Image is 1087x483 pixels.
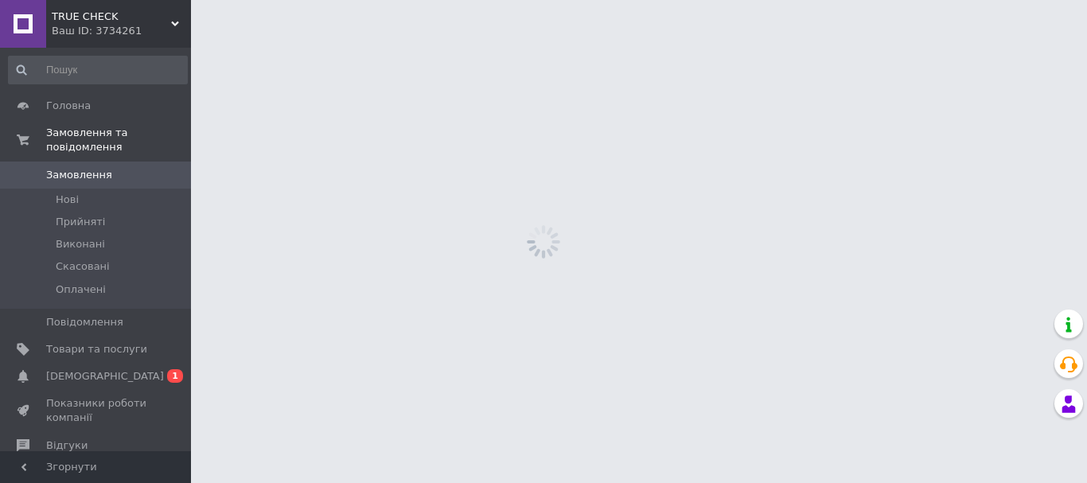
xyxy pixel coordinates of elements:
span: Виконані [56,237,105,251]
span: Головна [46,99,91,113]
div: Ваш ID: 3734261 [52,24,191,38]
span: Скасовані [56,259,110,274]
span: Показники роботи компанії [46,396,147,425]
span: 1 [167,369,183,383]
span: Оплачені [56,282,106,297]
span: Прийняті [56,215,105,229]
span: [DEMOGRAPHIC_DATA] [46,369,164,384]
span: Відгуки [46,438,88,453]
span: Нові [56,193,79,207]
span: TRUE CHECK [52,10,171,24]
span: Товари та послуги [46,342,147,356]
input: Пошук [8,56,188,84]
span: Замовлення та повідомлення [46,126,191,154]
span: Повідомлення [46,315,123,329]
span: Замовлення [46,168,112,182]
